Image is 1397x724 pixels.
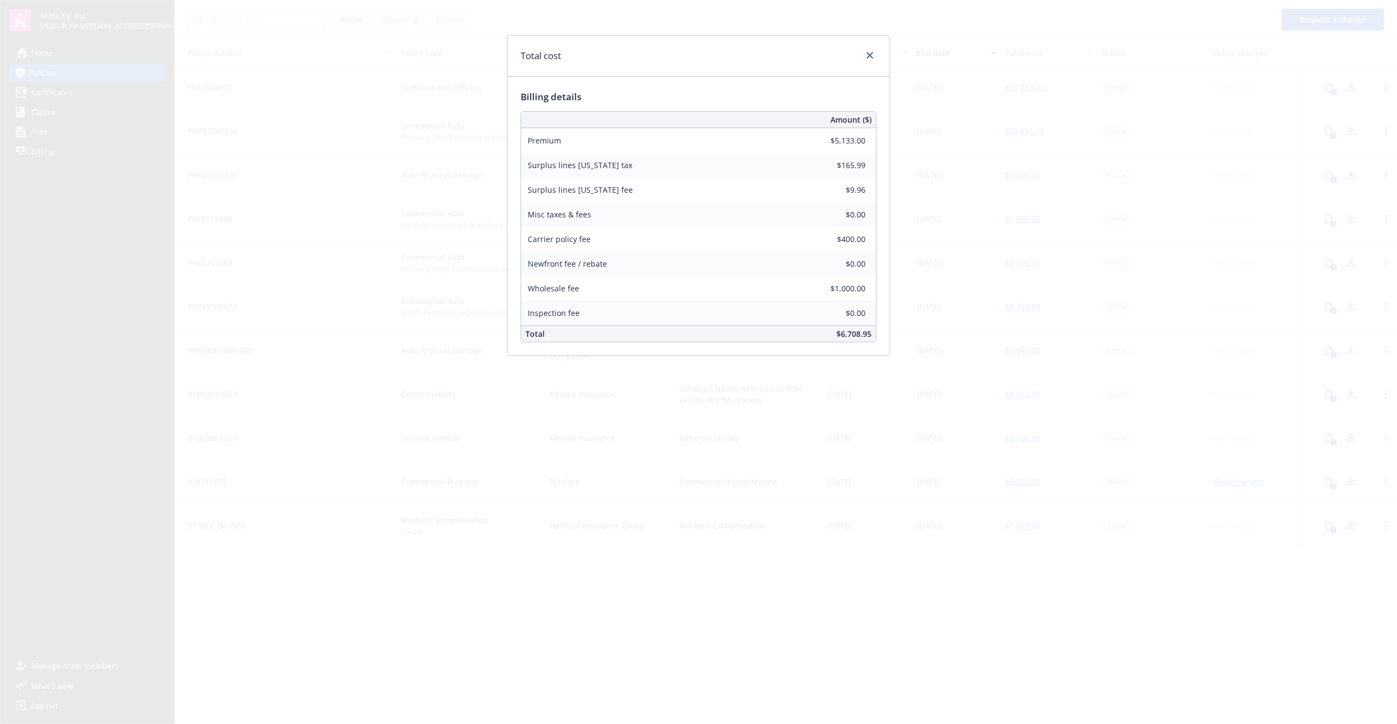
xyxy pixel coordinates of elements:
[801,181,872,198] input: 0.00
[801,157,872,173] input: 0.00
[836,329,871,339] span: $6,708.95
[528,283,579,294] span: Wholesale fee
[801,132,872,148] input: 0.00
[801,206,872,222] input: 0.00
[528,209,591,220] span: Misc taxes & fees
[801,280,872,296] input: 0.00
[521,49,561,63] h1: Total cost
[801,255,872,272] input: 0.00
[830,114,871,125] span: Amount ($)
[528,258,607,269] span: Newfront fee / rebate
[528,135,561,146] span: Premium
[528,308,580,318] span: Inspection fee
[801,304,872,321] input: 0.00
[863,49,876,62] a: close
[526,329,545,339] span: Total
[528,234,591,244] span: Carrier policy fee
[528,160,632,170] span: Surplus lines [US_STATE] tax
[801,231,872,247] input: 0.00
[528,185,633,195] span: Surplus lines [US_STATE] fee
[521,90,581,103] span: Billing details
